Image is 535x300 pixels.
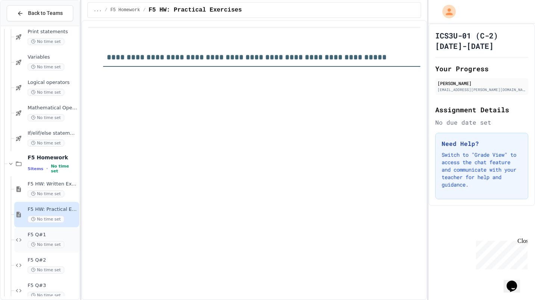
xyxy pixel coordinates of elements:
[28,166,43,171] span: 5 items
[28,232,78,238] span: F5 Q#1
[7,5,73,21] button: Back to Teams
[28,79,78,86] span: Logical operators
[28,63,64,71] span: No time set
[504,270,528,293] iframe: chat widget
[28,257,78,263] span: F5 Q#2
[28,282,78,289] span: F5 Q#3
[3,3,52,47] div: Chat with us now!Close
[28,29,78,35] span: Print statements
[442,151,522,188] p: Switch to "Grade View" to access the chat feature and communicate with your teacher for help and ...
[435,118,528,127] div: No due date set
[28,241,64,248] span: No time set
[28,190,64,197] span: No time set
[28,206,78,213] span: F5 HW: Practical Exercises
[28,292,64,299] span: No time set
[28,130,78,137] span: If/elif/else statements
[46,166,48,172] span: •
[149,6,242,15] span: F5 HW: Practical Exercises
[28,154,78,161] span: F5 Homework
[28,181,78,187] span: F5 HW: Written Exercises
[28,89,64,96] span: No time set
[435,30,528,51] h1: ICS3U-01 (C-2) [DATE]-[DATE]
[28,266,64,274] span: No time set
[435,104,528,115] h2: Assignment Details
[28,54,78,60] span: Variables
[28,38,64,45] span: No time set
[435,3,458,20] div: My Account
[110,7,140,13] span: F5 Homework
[437,87,526,93] div: [EMAIL_ADDRESS][PERSON_NAME][DOMAIN_NAME]
[28,105,78,111] span: Mathematical Operators
[437,80,526,87] div: [PERSON_NAME]
[442,139,522,148] h3: Need Help?
[473,238,528,269] iframe: chat widget
[435,63,528,74] h2: Your Progress
[28,216,64,223] span: No time set
[51,164,77,174] span: No time set
[28,140,64,147] span: No time set
[143,7,146,13] span: /
[28,9,63,17] span: Back to Teams
[94,7,102,13] span: ...
[28,114,64,121] span: No time set
[105,7,107,13] span: /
